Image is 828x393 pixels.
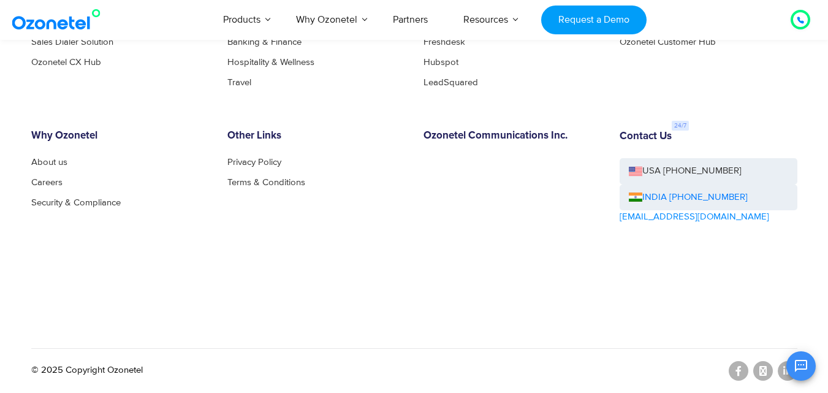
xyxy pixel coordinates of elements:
[31,198,121,207] a: Security & Compliance
[423,37,465,47] a: Freshdesk
[423,58,458,67] a: Hubspot
[31,158,67,167] a: About us
[31,364,143,378] p: © 2025 Copyright Ozonetel
[227,37,302,47] a: Banking & Finance
[423,130,601,142] h6: Ozonetel Communications Inc.
[541,6,646,34] a: Request a Demo
[620,131,672,143] h6: Contact Us
[629,193,642,202] img: ind-flag.png
[31,178,63,187] a: Careers
[227,58,314,67] a: Hospitality & Wellness
[620,210,769,224] a: [EMAIL_ADDRESS][DOMAIN_NAME]
[31,58,101,67] a: Ozonetel CX Hub
[620,158,797,185] a: USA [PHONE_NUMBER]
[620,37,716,47] a: Ozonetel Customer Hub
[423,78,478,87] a: LeadSquared
[227,178,305,187] a: Terms & Conditions
[786,351,816,381] button: Open chat
[629,191,748,205] a: INDIA [PHONE_NUMBER]
[31,37,113,47] a: Sales Dialer Solution
[227,130,405,142] h6: Other Links
[31,130,209,142] h6: Why Ozonetel
[629,167,642,176] img: us-flag.png
[227,78,251,87] a: Travel
[227,158,281,167] a: Privacy Policy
